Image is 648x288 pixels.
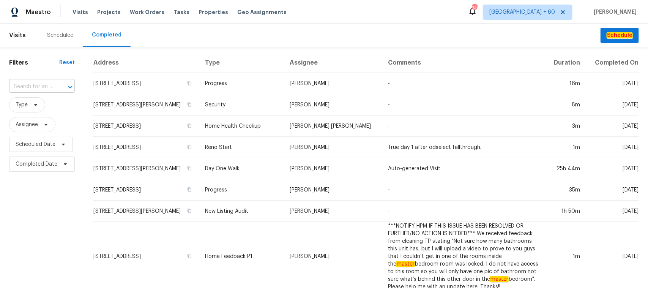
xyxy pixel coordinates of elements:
span: Assignee [16,121,38,128]
span: [PERSON_NAME] [591,8,637,16]
div: Scheduled [47,32,74,39]
th: Completed On [586,53,639,73]
td: - [382,179,546,201]
td: [STREET_ADDRESS] [93,73,199,94]
th: Type [199,53,284,73]
button: Copy Address [186,165,193,172]
td: [PERSON_NAME] [284,94,382,116]
td: [STREET_ADDRESS] [93,137,199,158]
span: Visits [73,8,88,16]
span: Completed Date [16,160,57,168]
button: Copy Address [186,253,193,260]
td: - [382,73,546,94]
td: Home Health Checkup [199,116,284,137]
td: [STREET_ADDRESS] [93,179,199,201]
span: Properties [199,8,228,16]
td: [DATE] [586,137,639,158]
td: 1m [546,137,586,158]
button: Copy Address [186,122,193,129]
button: Copy Address [186,101,193,108]
span: Geo Assignments [237,8,287,16]
td: [STREET_ADDRESS][PERSON_NAME] [93,201,199,222]
td: [PERSON_NAME] [284,73,382,94]
td: True day 1 after odselect fallthrough. [382,137,546,158]
td: [DATE] [586,201,639,222]
td: - [382,116,546,137]
td: [DATE] [586,94,639,116]
input: Search for an address... [9,81,54,93]
div: Completed [92,31,121,39]
td: 16m [546,73,586,94]
td: Auto-generated Visit [382,158,546,179]
td: [STREET_ADDRESS][PERSON_NAME] [93,94,199,116]
td: [DATE] [586,158,639,179]
div: 748 [472,5,477,12]
td: Day One Walk [199,158,284,179]
div: Reset [59,59,75,66]
h1: Filters [9,59,59,66]
span: Tasks [173,9,189,15]
td: - [382,94,546,116]
td: Progress [199,73,284,94]
button: Schedule [601,28,639,43]
td: [STREET_ADDRESS] [93,116,199,137]
span: Maestro [26,8,51,16]
span: Projects [97,8,121,16]
td: [PERSON_NAME] [284,179,382,201]
td: Security [199,94,284,116]
td: [PERSON_NAME] [PERSON_NAME] [284,116,382,137]
em: master [490,276,509,282]
td: 8m [546,94,586,116]
button: Copy Address [186,80,193,87]
td: 3m [546,116,586,137]
td: Reno Start [199,137,284,158]
td: [PERSON_NAME] [284,137,382,158]
span: [GEOGRAPHIC_DATA] + 60 [489,8,555,16]
th: Duration [546,53,586,73]
button: Copy Address [186,186,193,193]
span: Visits [9,27,26,44]
td: [DATE] [586,116,639,137]
button: Open [65,82,76,92]
span: Type [16,101,28,109]
td: 35m [546,179,586,201]
th: Comments [382,53,546,73]
button: Copy Address [186,144,193,150]
th: Address [93,53,199,73]
td: [PERSON_NAME] [284,158,382,179]
button: Copy Address [186,207,193,214]
td: [STREET_ADDRESS][PERSON_NAME] [93,158,199,179]
td: Progress [199,179,284,201]
td: New Listing Audit [199,201,284,222]
span: Scheduled Date [16,141,55,148]
th: Assignee [284,53,382,73]
td: [DATE] [586,179,639,201]
td: [PERSON_NAME] [284,201,382,222]
em: Schedule [607,32,633,38]
span: Work Orders [130,8,164,16]
td: 1h 50m [546,201,586,222]
em: master [396,261,415,267]
td: 25h 44m [546,158,586,179]
td: - [382,201,546,222]
td: [DATE] [586,73,639,94]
